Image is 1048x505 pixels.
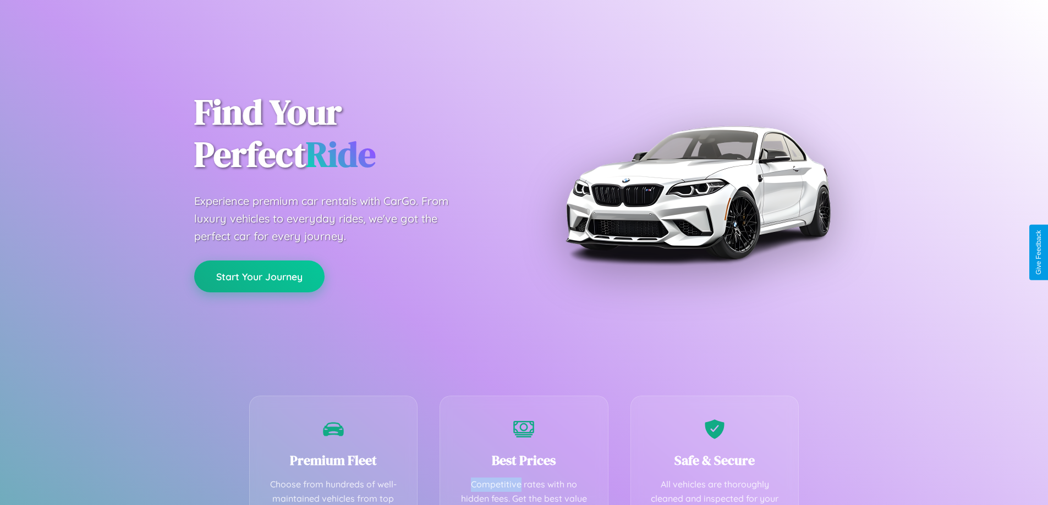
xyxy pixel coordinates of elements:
h3: Best Prices [457,451,591,469]
span: Ride [306,130,376,178]
h3: Safe & Secure [648,451,782,469]
h1: Find Your Perfect [194,91,508,176]
h3: Premium Fleet [266,451,401,469]
div: Give Feedback [1035,230,1042,275]
img: Premium BMW car rental vehicle [560,55,835,330]
button: Start Your Journey [194,260,325,292]
p: Experience premium car rentals with CarGo. From luxury vehicles to everyday rides, we've got the ... [194,192,469,245]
